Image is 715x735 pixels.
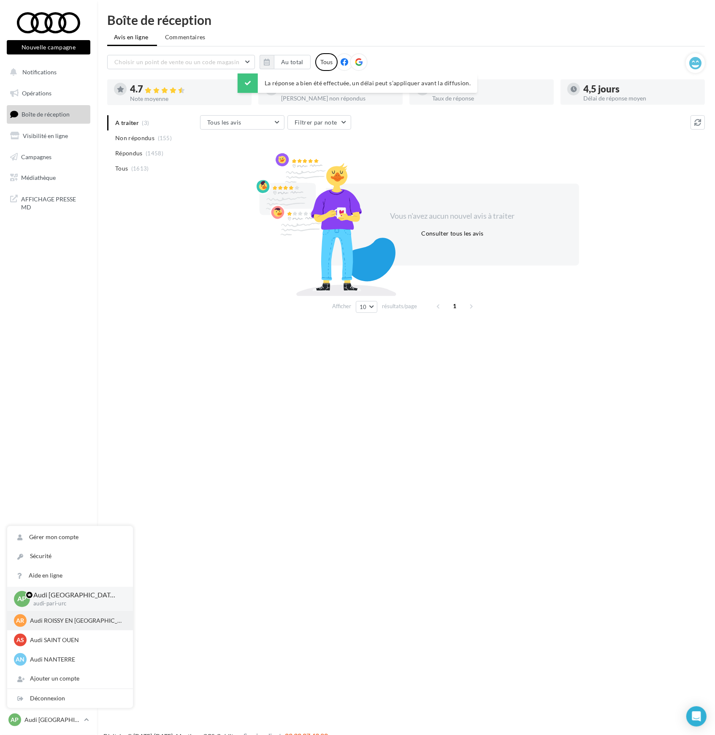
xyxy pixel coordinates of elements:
[146,150,163,157] span: (1458)
[360,304,367,310] span: 10
[5,105,92,123] a: Boîte de réception
[165,33,206,41] span: Commentaires
[22,90,51,97] span: Opérations
[30,655,123,664] p: Audi NANTERRE
[315,53,338,71] div: Tous
[7,669,133,688] div: Ajouter un compte
[7,566,133,585] a: Aide en ligne
[5,63,89,81] button: Notifications
[7,528,133,547] a: Gérer mon compte
[7,689,133,708] div: Déconnexion
[115,164,128,173] span: Tous
[131,165,149,172] span: (1613)
[24,716,81,724] p: Audi [GEOGRAPHIC_DATA] 17
[16,616,24,625] span: AR
[23,132,68,139] span: Visibilité en ligne
[158,135,172,141] span: (155)
[7,40,90,54] button: Nouvelle campagne
[130,96,245,102] div: Note moyenne
[686,706,707,727] div: Open Intercom Messenger
[7,547,133,566] a: Sécurité
[16,636,24,644] span: AS
[16,655,25,664] span: AN
[332,302,351,310] span: Afficher
[130,84,245,94] div: 4.7
[274,55,311,69] button: Au total
[30,616,123,625] p: Audi ROISSY EN [GEOGRAPHIC_DATA]
[448,299,462,313] span: 1
[207,119,241,126] span: Tous les avis
[114,58,239,65] span: Choisir un point de vente ou un code magasin
[5,148,92,166] a: Campagnes
[287,115,351,130] button: Filtrer par note
[356,301,377,313] button: 10
[22,111,70,118] span: Boîte de réception
[583,95,698,101] div: Délai de réponse moyen
[107,55,255,69] button: Choisir un point de vente ou un code magasin
[380,211,525,222] div: Vous n'avez aucun nouvel avis à traiter
[30,636,123,644] p: Audi SAINT OUEN
[583,84,698,94] div: 4,5 jours
[260,55,311,69] button: Au total
[200,115,284,130] button: Tous les avis
[418,228,487,239] button: Consulter tous les avis
[5,190,92,215] a: AFFICHAGE PRESSE MD
[432,95,547,101] div: Taux de réponse
[22,68,57,76] span: Notifications
[21,153,51,160] span: Campagnes
[107,14,705,26] div: Boîte de réception
[11,716,19,724] span: AP
[238,73,477,93] div: La réponse a bien été effectuée, un délai peut s’appliquer avant la diffusion.
[18,594,27,604] span: AP
[33,600,119,608] p: audi-pari-urc
[432,84,547,94] div: 91 %
[5,169,92,187] a: Médiathèque
[5,127,92,145] a: Visibilité en ligne
[21,193,87,212] span: AFFICHAGE PRESSE MD
[21,174,56,181] span: Médiathèque
[382,302,417,310] span: résultats/page
[7,712,90,728] a: AP Audi [GEOGRAPHIC_DATA] 17
[115,149,143,157] span: Répondus
[33,590,119,600] p: Audi [GEOGRAPHIC_DATA] 17
[115,134,154,142] span: Non répondus
[5,84,92,102] a: Opérations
